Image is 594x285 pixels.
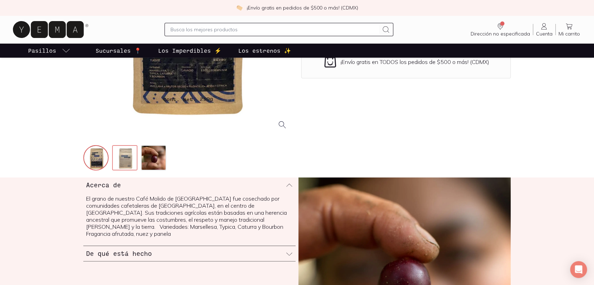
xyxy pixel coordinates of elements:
[570,261,587,278] div: Open Intercom Messenger
[94,44,143,58] a: Sucursales 📍
[238,46,291,55] p: Los estrenos ✨
[28,46,56,55] p: Pasillos
[559,31,580,37] span: Mi carrito
[468,22,533,37] a: Dirección no especificada
[536,31,553,37] span: Cuenta
[237,44,292,58] a: Los estrenos ✨
[86,195,293,237] p: El grano de nuestro Café Molido de [GEOGRAPHIC_DATA] fue cosechado por comunidades cafetaleras de...
[236,5,243,11] img: check
[157,44,223,58] a: Los Imperdibles ⚡️
[471,31,530,37] span: Dirección no especificada
[84,146,109,171] img: cafe-ver-zon_31d602c7-3734-4e22-96b4-92be2e32440a=fwebp-q70-w256
[113,146,138,171] img: cafe-ver-zon2_755bf54a-08a2-440d-99a0-94510a7c1118=fwebp-q70-w256
[96,46,141,55] p: Sucursales 📍
[170,25,379,34] input: Busca los mejores productos
[556,22,583,37] a: Mi carrito
[158,46,221,55] p: Los Imperdibles ⚡️
[533,22,555,37] a: Cuenta
[27,44,72,58] a: pasillo-todos-link
[247,4,358,11] p: ¡Envío gratis en pedidos de $500 o más! (CDMX)
[323,53,338,68] img: Envío
[86,180,121,189] h3: Acerca de
[341,58,489,65] p: ¡Envío gratis en TODOS los pedidos de $500 o más! (CDMX)
[86,249,152,258] h3: De qué está hecho
[142,146,167,171] img: cafe-yema-ambiental-02_27ca8eb5-f000-4815-ae5e-b5a521e07470=fwebp-q70-w256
